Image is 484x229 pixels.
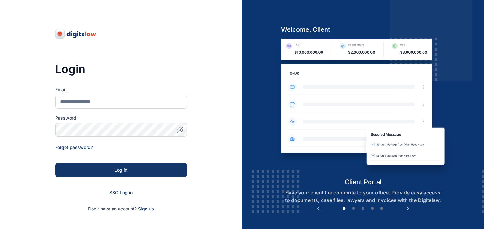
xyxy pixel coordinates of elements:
[369,205,375,212] button: 4
[360,205,366,212] button: 3
[55,145,93,150] a: Forgot password?
[55,63,187,75] h3: Login
[65,167,177,173] div: Log in
[55,206,187,212] p: Don't have an account?
[379,205,385,212] button: 5
[276,178,450,186] h5: client portal
[341,205,347,212] button: 1
[276,189,450,204] p: Save your client the commute to your office. Provide easy access to documents, case files, lawyer...
[276,25,450,34] h5: welcome, client
[405,205,411,212] button: Next
[350,205,357,212] button: 2
[138,206,154,211] a: Sign up
[315,205,322,212] button: Previous
[55,115,187,121] label: Password
[109,190,133,195] a: SSO Log in
[55,29,97,39] img: digitslaw-logo
[138,206,154,212] span: Sign up
[55,163,187,177] button: Log in
[55,87,187,93] label: Email
[276,39,450,178] img: client-portal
